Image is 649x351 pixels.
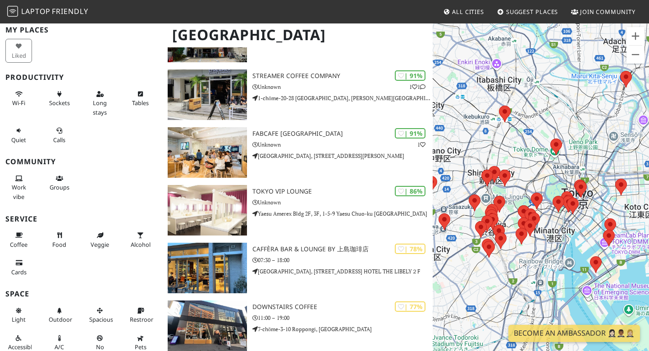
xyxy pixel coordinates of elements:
p: Unknown [252,198,433,207]
a: Join Community [567,4,639,20]
button: Work vibe [5,171,32,204]
button: Coffee [5,228,32,252]
button: Restroom [127,303,154,327]
p: [GEOGRAPHIC_DATA], [STREET_ADDRESS][PERSON_NAME] [252,152,433,160]
img: Streamer Coffee Company [168,69,247,120]
div: | 91% [395,128,425,139]
button: Food [46,228,73,252]
span: Long stays [93,99,107,116]
button: Alcohol [127,228,154,252]
span: Outdoor area [49,315,72,323]
span: Stable Wi-Fi [12,99,25,107]
a: Streamer Coffee Company | 91% 11 Streamer Coffee Company Unknown 1-chōme-20-28 [GEOGRAPHIC_DATA],... [162,69,433,120]
img: LaptopFriendly [7,6,18,17]
div: | 77% [395,301,425,312]
span: Food [52,240,66,249]
span: Join Community [580,8,635,16]
h3: DOWNSTAIRS COFFEE [252,303,433,311]
h3: Tokyo VIP Lounge [252,188,433,195]
p: 07:30 – 18:00 [252,256,433,264]
h3: CAFFÈRA BAR & LOUNGE by 上島珈琲店 [252,245,433,253]
img: Tokyo VIP Lounge [168,185,247,236]
span: Natural light [12,315,26,323]
span: Veggie [91,240,109,249]
button: Zoom in [626,27,644,45]
a: LaptopFriendly LaptopFriendly [7,4,88,20]
span: Power sockets [49,99,70,107]
p: 11:00 – 19:00 [252,314,433,322]
button: Tables [127,87,154,111]
img: FabCafe Tokyo [168,127,247,178]
h3: Space [5,290,157,298]
span: All Cities [452,8,484,16]
a: Tokyo VIP Lounge | 86% Tokyo VIP Lounge Unknown Yaesu Amerex Bldg 2F, 3F, 1-5-9 Yaesu Chuo-ku [GE... [162,185,433,236]
h1: [GEOGRAPHIC_DATA] [165,23,431,47]
div: | 78% [395,244,425,254]
p: 7-chōme-3-10 Roppongi, [GEOGRAPHIC_DATA] [252,325,433,333]
button: Wi-Fi [5,87,32,111]
span: Video/audio calls [53,136,65,144]
p: 1 [417,140,425,149]
span: Pet friendly [135,343,146,351]
img: CAFFÈRA BAR & LOUNGE by 上島珈琲店 [168,243,247,293]
button: Zoom out [626,46,644,64]
span: People working [12,183,26,200]
button: Long stays [87,87,113,120]
button: Groups [46,171,73,195]
span: Group tables [50,183,69,191]
span: Suggest Places [506,8,558,16]
button: Light [5,303,32,327]
a: Suggest Places [494,4,562,20]
span: Work-friendly tables [132,99,149,107]
div: | 91% [395,70,425,81]
h3: My Places [5,26,157,34]
span: Accessible [8,343,35,351]
div: | 86% [395,186,425,196]
span: Restroom [130,315,156,323]
a: All Cities [439,4,488,20]
a: FabCafe Tokyo | 91% 1 FabCafe [GEOGRAPHIC_DATA] Unknown [GEOGRAPHIC_DATA], [STREET_ADDRESS][PERSO... [162,127,433,178]
span: Coffee [10,240,27,249]
button: Spacious [87,303,113,327]
p: Yaesu Amerex Bldg 2F, 3F, 1-5-9 Yaesu Chuo-ku [GEOGRAPHIC_DATA] [252,209,433,218]
h3: Community [5,157,157,166]
p: Unknown [252,83,433,91]
h3: Productivity [5,73,157,82]
p: Unknown [252,140,433,149]
p: 1-chōme-20-28 [GEOGRAPHIC_DATA], [PERSON_NAME][GEOGRAPHIC_DATA] [252,94,433,102]
span: Air conditioned [55,343,64,351]
button: Outdoor [46,303,73,327]
span: Friendly [52,6,88,16]
button: Quiet [5,123,32,147]
button: Cards [5,255,32,279]
a: CAFFÈRA BAR & LOUNGE by 上島珈琲店 | 78% CAFFÈRA BAR & LOUNGE by 上島珈琲店 07:30 – 18:00 [GEOGRAPHIC_DATA]... [162,243,433,293]
button: Veggie [87,228,113,252]
button: Calls [46,123,73,147]
a: DOWNSTAIRS COFFEE | 77% DOWNSTAIRS COFFEE 11:00 – 19:00 7-chōme-3-10 Roppongi, [GEOGRAPHIC_DATA] [162,300,433,351]
img: DOWNSTAIRS COFFEE [168,300,247,351]
h3: Service [5,215,157,223]
p: [GEOGRAPHIC_DATA], [STREET_ADDRESS] HOTEL THE LIBELY２F [252,267,433,276]
button: Sockets [46,87,73,111]
p: 1 1 [409,83,425,91]
span: Spacious [89,315,113,323]
h3: Streamer Coffee Company [252,72,433,80]
span: Credit cards [11,268,27,276]
h3: FabCafe [GEOGRAPHIC_DATA] [252,130,433,138]
span: Alcohol [131,240,151,249]
span: Laptop [21,6,50,16]
span: Quiet [11,136,26,144]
